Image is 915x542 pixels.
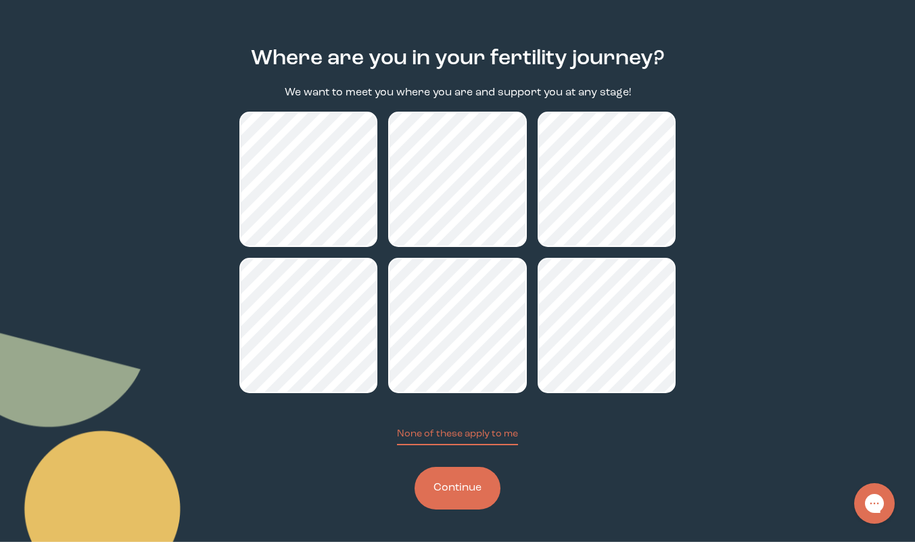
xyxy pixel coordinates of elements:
[397,427,518,445] button: None of these apply to me
[847,478,901,528] iframe: Gorgias live chat messenger
[415,467,500,510] button: Continue
[251,43,665,74] h2: Where are you in your fertility journey?
[285,85,631,101] p: We want to meet you where you are and support you at any stage!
